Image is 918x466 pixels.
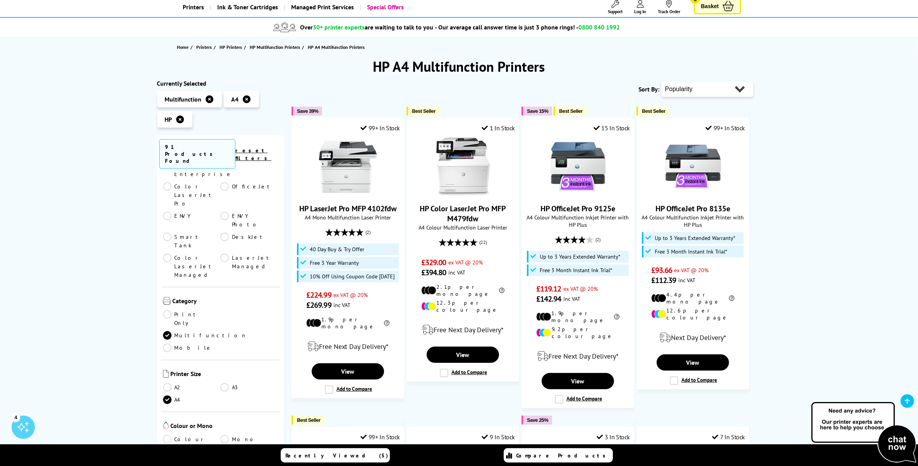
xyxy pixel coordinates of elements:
img: HP LaserJet Pro MFP 4102fdw [319,138,377,196]
button: Save 25% [522,416,552,425]
span: Printers [196,43,212,51]
div: 4 [12,413,20,421]
span: Sort By: [639,85,660,93]
a: Recently Viewed (5) [281,448,390,463]
a: A3 [220,383,278,392]
div: 99+ In Stock [705,124,745,132]
a: View [427,347,499,363]
div: modal_delivery [641,327,745,349]
button: Save 39% [292,107,322,116]
label: Add to Compare [440,369,487,377]
span: £119.12 [536,284,561,294]
a: A2 [163,383,221,392]
span: Printer Size [171,370,278,379]
span: Compare Products [516,452,610,459]
img: HP Color LaserJet Pro MFP M479fdw [434,138,492,196]
div: 9 In Stock [482,433,515,441]
h1: HP A4 Multifunction Printers [157,57,761,76]
a: HP OfficeJet Pro 8135e [655,204,730,214]
a: Printers [196,43,214,51]
a: View [312,363,384,380]
img: Open Live Chat window [810,401,918,464]
a: HP Color LaserJet Pro MFP M479fdw [434,190,492,197]
a: HP OfficeJet Pro 8135e [664,190,722,197]
span: £112.39 [651,275,676,285]
span: HP Printers [220,43,242,51]
li: 1.9p per mono page [536,310,619,324]
span: 0800 840 1992 [578,23,620,31]
span: Over are waiting to talk to you [300,23,433,31]
a: Colour [163,435,221,444]
div: 3 In Stock [597,433,630,441]
span: Multifunction [165,95,202,103]
span: £142.94 [536,294,561,304]
label: Add to Compare [670,376,717,385]
a: HP Color LaserJet Pro MFP M479fdw [420,204,506,224]
a: HP OfficeJet Pro 9125e [549,190,607,197]
a: HP Multifunction Printers [250,43,302,51]
span: (22) [479,235,487,250]
span: £329.00 [421,257,446,268]
span: ex VAT @ 20% [674,266,709,274]
a: DeskJet [220,233,278,250]
span: A4 Mono Multifunction Laser Printer [296,214,400,221]
img: Category [163,297,171,305]
span: Basket [701,1,719,11]
a: HP Printers [220,43,244,51]
a: Smart Tank [163,233,221,250]
span: Best Seller [559,108,583,114]
span: 30+ printer experts [313,23,365,31]
span: Up to 3 Years Extended Warranty* [540,254,620,260]
a: ENVY Photo [220,212,278,229]
span: A4 Colour Multifunction Inkjet Printer with HP Plus [641,214,745,228]
a: ENVY [163,212,221,229]
a: Mobile [163,343,221,352]
span: Best Seller [297,417,321,423]
span: A4 Colour Multifunction Inkjet Printer with HP Plus [526,214,630,228]
div: 1 In Stock [482,124,515,132]
a: HP OfficeJet Pro 9125e [541,204,615,214]
img: Printer Size [163,370,169,378]
li: 2.1p per mono page [421,283,504,297]
label: Add to Compare [555,395,602,404]
div: 99+ In Stock [360,124,400,132]
span: £269.99 [306,300,331,310]
span: £224.99 [306,290,331,300]
a: Color LaserJet Pro [163,182,221,208]
div: 15 In Stock [594,124,630,132]
span: HP [165,116,172,123]
span: Free 3 Month Instant Ink Trial* [540,267,612,273]
span: inc VAT [563,295,580,302]
span: Save 39% [297,108,318,114]
span: HP A4 Multifunction Printers [308,44,365,50]
span: ex VAT @ 20% [563,285,598,292]
span: Save 15% [527,108,548,114]
a: A4 [163,395,221,404]
span: - Our average call answer time is just 3 phone rings! - [435,23,620,31]
span: HP Multifunction Printers [250,43,300,51]
span: £93.66 [651,265,673,275]
a: Mono [220,435,278,444]
a: Color LaserJet Managed [163,254,221,279]
label: Add to Compare [325,385,372,394]
li: 4.4p per mono page [651,291,734,305]
a: reset filters [235,147,271,162]
span: Best Seller [642,108,666,114]
span: Best Seller [412,108,436,114]
span: 40 Day Buy & Try Offer [310,246,364,252]
button: Best Seller [407,107,439,116]
button: Best Seller [554,107,587,116]
a: Multifunction [163,331,247,340]
span: Up to 3 Years Extended Warranty* [655,235,735,241]
span: A4 [232,95,239,103]
div: modal_delivery [296,336,400,357]
span: inc VAT [678,276,695,284]
li: 9.2p per colour page [536,326,619,340]
a: OfficeJet [220,182,278,208]
li: 12.3p per colour page [421,299,504,313]
span: A4 Colour Multifunction Laser Printer [411,224,515,231]
img: HP OfficeJet Pro 8135e [664,138,722,196]
button: Best Seller [292,416,324,425]
span: Free 3 Month Instant Ink Trial* [655,249,727,255]
span: Save 25% [527,417,548,423]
